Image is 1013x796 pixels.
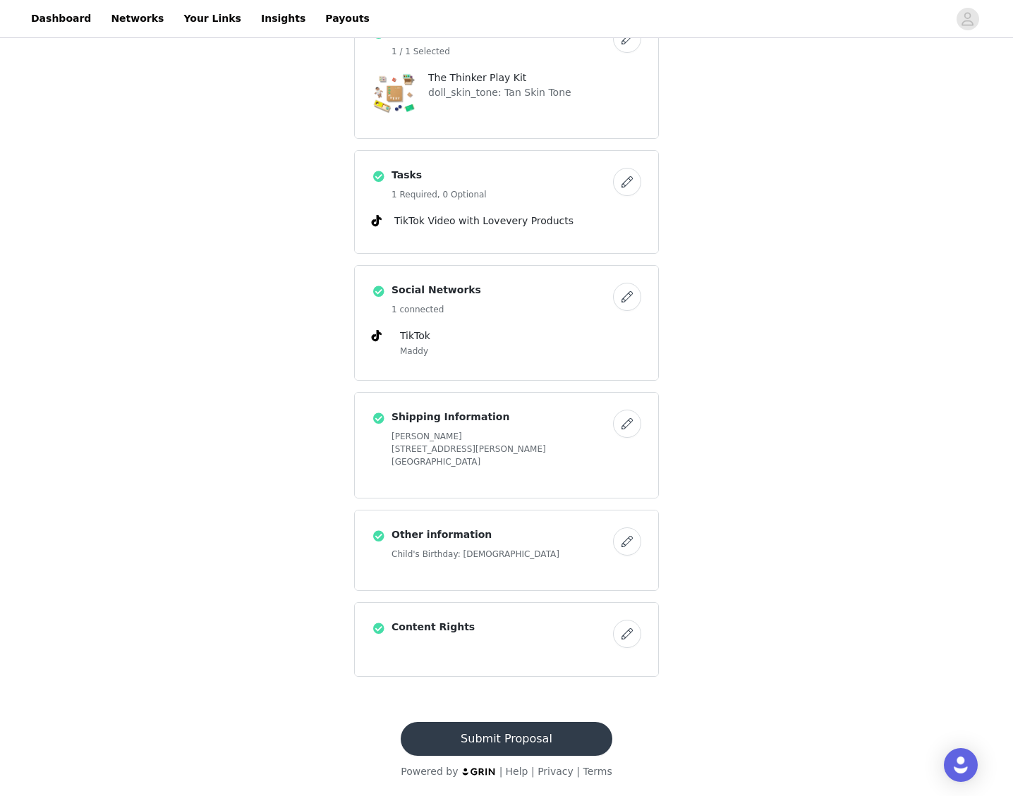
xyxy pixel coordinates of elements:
h5: 1 Required, 0 Optional [392,188,607,201]
a: Insights [253,3,314,35]
h5: [PERSON_NAME] [STREET_ADDRESS][PERSON_NAME] [GEOGRAPHIC_DATA] [392,430,607,468]
div: avatar [961,8,974,30]
a: Payouts [317,3,378,35]
button: Submit Proposal [401,722,612,756]
h4: TikTok [400,329,641,343]
a: Networks [102,3,172,35]
div: Shipping Information [354,392,659,498]
p: The Thinker Play Kit [428,71,641,85]
a: Terms [583,766,612,777]
a: Dashboard [23,3,99,35]
span: 1 connected [392,305,444,314]
a: Help [506,766,528,777]
img: logo [461,767,497,776]
div: Social Networks [354,265,659,381]
a: Privacy [538,766,574,777]
div: Content Rights [354,602,659,677]
span: | [531,766,535,777]
span: | [576,766,580,777]
span: Powered by [401,766,458,777]
h4: Social Networks [392,283,607,298]
h4: Tasks [392,168,607,183]
span: Child's Birthday: [DEMOGRAPHIC_DATA] [392,548,607,561]
span: TikTok Video with Lovevery Products [394,215,574,226]
a: Your Links [175,3,250,35]
div: Tasks [354,150,659,254]
h4: Other information [392,527,607,542]
h4: Shipping Information [392,410,607,424]
h4: Content Rights [392,620,607,635]
div: Open Intercom Messenger [944,748,978,782]
h5: 1 / 1 Selected [392,45,607,58]
p: doll_skin_tone: Tan Skin Tone [428,85,641,100]
span: | [499,766,503,777]
div: Other information [354,510,659,591]
h5: Maddy [400,345,641,357]
div: Please select your Play Kit [354,7,659,139]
